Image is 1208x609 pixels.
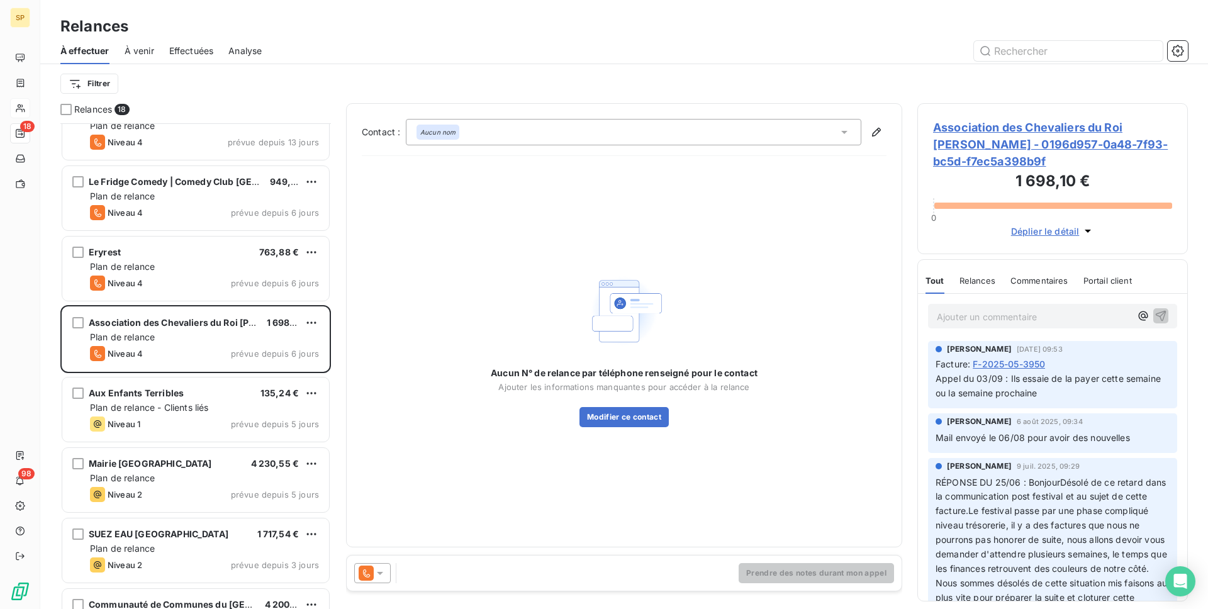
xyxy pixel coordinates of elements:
span: 0 [931,213,936,223]
span: 1 717,54 € [257,528,299,539]
button: Modifier ce contact [579,407,669,427]
span: Aux Enfants Terribles [89,388,184,398]
span: Eryrest [89,247,121,257]
span: prévue depuis 5 jours [231,489,319,500]
span: Association des Chevaliers du Roi [PERSON_NAME] [89,317,315,328]
div: grid [60,123,331,609]
span: 763,88 € [259,247,299,257]
span: Niveau 4 [108,349,143,359]
span: Association des Chevaliers du Roi [PERSON_NAME] - 0196d957-0a48-7f93-bc5d-f7ec5a398b9f [933,119,1172,170]
input: Rechercher [974,41,1163,61]
span: Plan de relance [90,332,155,342]
span: Le Fridge Comedy | Comedy Club [GEOGRAPHIC_DATA] [89,176,329,187]
span: Appel du 03/09 : Ils essaie de la payer cette semaine ou la semaine prochaine [936,373,1163,398]
span: Tout [926,276,944,286]
span: Aucun N° de relance par téléphone renseigné pour le contact [491,367,758,379]
span: Niveau 1 [108,419,140,429]
span: prévue depuis 6 jours [231,349,319,359]
span: Plan de relance [90,543,155,554]
span: prévue depuis 6 jours [231,278,319,288]
img: Logo LeanPay [10,581,30,601]
span: [DATE] 09:53 [1017,345,1063,353]
h3: Relances [60,15,128,38]
span: Portail client [1083,276,1132,286]
span: prévue depuis 3 jours [231,560,319,570]
span: Mail envoyé le 06/08 pour avoir des nouvelles [936,432,1130,443]
img: Empty state [584,271,664,352]
span: 135,24 € [260,388,299,398]
span: Facture : [936,357,970,371]
span: Niveau 4 [108,278,143,288]
em: Aucun nom [420,128,456,137]
span: À effectuer [60,45,109,57]
button: Filtrer [60,74,118,94]
span: Plan de relance [90,120,155,131]
span: 9 juil. 2025, 09:29 [1017,462,1080,470]
button: Prendre des notes durant mon appel [739,563,894,583]
h3: 1 698,10 € [933,170,1172,195]
span: SUEZ EAU [GEOGRAPHIC_DATA] [89,528,228,539]
span: Commentaires [1010,276,1068,286]
span: 18 [20,121,35,132]
span: 949,50 € [270,176,310,187]
span: 6 août 2025, 09:34 [1017,418,1083,425]
span: 98 [18,468,35,479]
span: Plan de relance [90,472,155,483]
span: Plan de relance - Clients liés [90,402,209,413]
span: Effectuées [169,45,214,57]
span: Relances [959,276,995,286]
span: [PERSON_NAME] [947,344,1012,355]
button: Déplier le détail [1007,224,1099,238]
label: Contact : [362,126,406,138]
span: [PERSON_NAME] [947,461,1012,472]
span: 1 698,10 € [267,317,311,328]
span: 4 230,55 € [251,458,299,469]
span: Mairie [GEOGRAPHIC_DATA] [89,458,212,469]
span: À venir [125,45,154,57]
span: Plan de relance [90,261,155,272]
span: Relances [74,103,112,116]
span: Niveau 4 [108,137,143,147]
span: Niveau 2 [108,489,142,500]
span: prévue depuis 13 jours [228,137,319,147]
span: F-2025-05-3950 [973,357,1045,371]
span: 18 [115,104,129,115]
span: Déplier le détail [1011,225,1080,238]
span: Analyse [228,45,262,57]
span: Plan de relance [90,191,155,201]
div: Open Intercom Messenger [1165,566,1195,596]
span: prévue depuis 6 jours [231,208,319,218]
span: [PERSON_NAME] [947,416,1012,427]
span: prévue depuis 5 jours [231,419,319,429]
span: Ajouter les informations manquantes pour accéder à la relance [498,382,749,392]
span: Niveau 4 [108,208,143,218]
div: SP [10,8,30,28]
span: Niveau 2 [108,560,142,570]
